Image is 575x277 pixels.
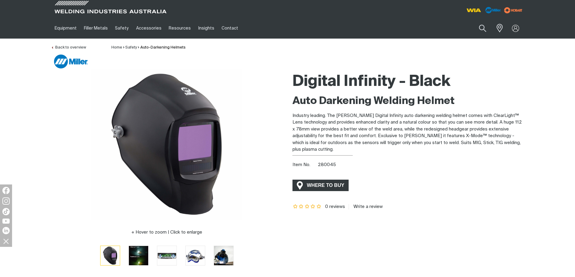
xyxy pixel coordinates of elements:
[214,246,233,265] img: Digital Infinity - Black
[1,236,11,246] img: hide socials
[292,95,524,108] h2: Auto Darkening Welding Helmet
[292,112,524,153] p: Industry leading. The [PERSON_NAME] Digital Infinity auto darkening welding helmet comes with Cle...
[51,18,80,39] a: Equipment
[128,229,206,236] button: Hover to zoom | Click to enlarge
[165,18,194,39] a: Resources
[465,21,493,35] input: Product name or item number...
[157,246,177,266] button: Go to slide 3
[292,72,524,92] h1: Digital Infinity - Black
[129,246,148,265] img: Digital Infinity - Black
[80,18,111,39] a: Filler Metals
[318,162,336,167] span: 280045
[186,246,205,265] img: Digital Infinity - Black
[51,18,406,39] nav: Main
[157,246,177,265] img: Digital Infinity - Black
[51,46,86,49] a: Back to overview
[111,18,132,39] a: Safety
[2,197,10,205] img: Instagram
[91,69,242,220] img: Digital Infinity - Black
[2,227,10,234] img: LinkedIn
[292,205,322,209] span: Rating: {0}
[140,46,186,49] a: Auto-Darkening Helmets
[292,162,317,168] span: Item No.
[2,187,10,194] img: Facebook
[111,45,186,51] nav: Breadcrumb
[185,246,205,266] button: Go to slide 4
[125,46,137,49] a: Safety
[325,204,345,209] span: 0 reviews
[133,18,165,39] a: Accessories
[502,6,524,15] img: miller
[292,180,349,191] a: WHERE TO BUY
[2,219,10,224] img: YouTube
[101,246,120,265] img: Digital Infinity - Black
[129,246,149,266] button: Go to slide 2
[100,246,120,266] button: Go to slide 1
[349,204,383,209] a: Write a review
[214,246,234,266] button: Go to slide 5
[2,208,10,215] img: TikTok
[472,21,493,35] button: Search products
[194,18,218,39] a: Insights
[111,46,122,49] a: Home
[303,181,348,190] span: WHERE TO BUY
[218,18,242,39] a: Contact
